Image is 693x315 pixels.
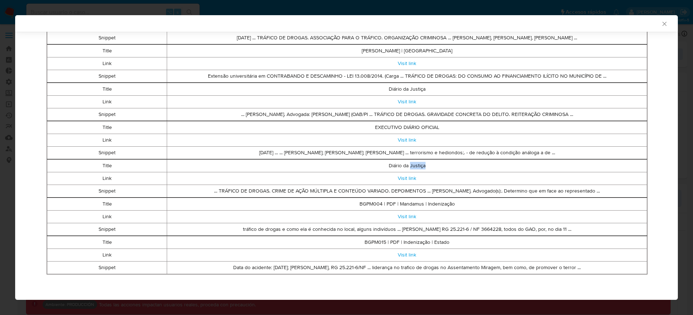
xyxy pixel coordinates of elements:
[47,121,167,134] td: Title
[15,15,678,300] div: closure-recommendation-modal
[167,108,647,121] td: ... [PERSON_NAME]. Advogada: [PERSON_NAME] (OAB/PI ... TRÁFICO DE DROGAS. GRAVIDADE CONCRETA DO D...
[167,70,647,82] td: Extensão universitária em CONTRABANDO E DESCAMINHO - LEI 13.008/2014. (Carga ... TRÁFICO DE DROGA...
[47,236,167,249] td: Title
[167,44,647,57] td: [PERSON_NAME] | [GEOGRAPHIC_DATA]
[167,31,647,44] td: [DATE] ... TRÁFICO DE DROGAS. ASSOCIAÇÃO PARA O TRÁFICO. ORGANIZAÇÃO CRIMINOSA ... [PERSON_NAME],...
[167,198,647,210] td: BGPM004 | PDF | Mandamus | Indenização
[47,44,167,57] td: Title
[398,60,416,67] a: Visit link
[661,20,667,27] button: Cerrar ventana
[47,249,167,261] td: Link
[398,136,416,143] a: Visit link
[167,185,647,197] td: ... TRÁFICO DE DROGAS. CRIME DE AÇÃO MÚLTIPLA E CONTEÚDO VARIADO. DEPOIMENTOS ... [PERSON_NAME]. ...
[47,31,167,44] td: Snippet
[47,185,167,197] td: Snippet
[47,108,167,121] td: Snippet
[167,236,647,249] td: BGPM015 | PDF | Indenização | Estado
[167,261,647,274] td: Data do acidente: [DATE]; [PERSON_NAME], RG 25.221-6/NF ... liderança no trafico de drogas no Ass...
[47,198,167,210] td: Title
[47,223,167,236] td: Snippet
[167,223,647,236] td: tráfico de drogas e como ela é conhecida no local, alguns indivíduos ... [PERSON_NAME] RG 25.221-...
[47,83,167,95] td: Title
[398,251,416,258] a: Visit link
[47,210,167,223] td: Link
[47,95,167,108] td: Link
[167,159,647,172] td: Diário da Justiça
[47,57,167,70] td: Link
[47,159,167,172] td: Title
[47,261,167,274] td: Snippet
[398,174,416,182] a: Visit link
[47,70,167,82] td: Snippet
[47,172,167,185] td: Link
[398,213,416,220] a: Visit link
[398,98,416,105] a: Visit link
[47,134,167,146] td: Link
[167,121,647,134] td: EXECUTIVO DIÁRIO OFICIAL
[167,146,647,159] td: [DATE] ... ... [PERSON_NAME]; [PERSON_NAME]; [PERSON_NAME] ... terrorismo e hediondos;. - de redu...
[167,83,647,95] td: Diário da Justiça
[47,146,167,159] td: Snippet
